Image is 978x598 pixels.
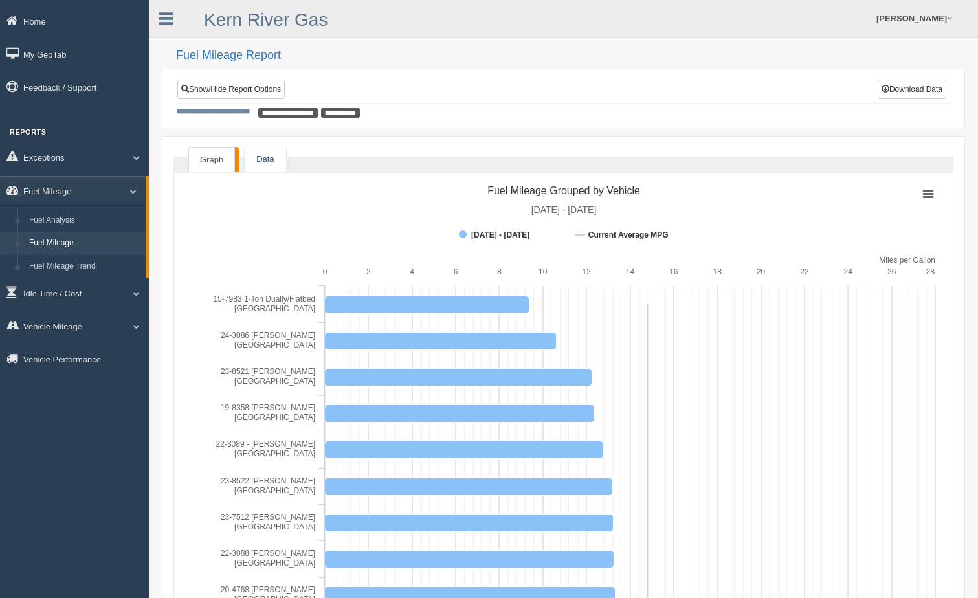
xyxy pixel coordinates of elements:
[713,267,722,276] text: 18
[234,486,315,495] tspan: [GEOGRAPHIC_DATA]
[879,256,935,265] tspan: Miles per Gallon
[234,559,315,568] tspan: [GEOGRAPHIC_DATA]
[234,377,315,386] tspan: [GEOGRAPHIC_DATA]
[221,367,315,376] tspan: 23-8521 [PERSON_NAME]
[626,267,635,276] text: 14
[221,331,315,340] tspan: 24-3086 [PERSON_NAME]
[323,267,328,276] text: 0
[669,267,678,276] text: 16
[23,255,146,278] a: Fuel Mileage Trend
[204,10,328,30] a: Kern River Gas
[23,232,146,255] a: Fuel Mileage
[245,146,285,173] a: Data
[176,49,965,62] h2: Fuel Mileage Report
[588,230,669,239] tspan: Current Average MPG
[454,267,458,276] text: 6
[234,340,315,349] tspan: [GEOGRAPHIC_DATA]
[878,80,946,99] button: Download Data
[497,267,502,276] text: 8
[800,267,809,276] text: 22
[214,294,315,304] tspan: 15-7983 1-Ton Dually/Flatbed
[234,304,315,313] tspan: [GEOGRAPHIC_DATA]
[757,267,766,276] text: 20
[234,449,315,458] tspan: [GEOGRAPHIC_DATA]
[221,585,315,594] tspan: 20-4768 [PERSON_NAME]
[366,267,371,276] text: 2
[410,267,414,276] text: 4
[234,522,315,531] tspan: [GEOGRAPHIC_DATA]
[487,185,640,196] tspan: Fuel Mileage Grouped by Vehicle
[531,205,597,215] tspan: [DATE] - [DATE]
[177,80,285,99] a: Show/Hide Report Options
[221,476,315,485] tspan: 23-8522 [PERSON_NAME]
[582,267,591,276] text: 12
[221,549,315,558] tspan: 22-3088 [PERSON_NAME]
[23,209,146,232] a: Fuel Analysis
[216,439,315,448] tspan: 22-3089 - [PERSON_NAME]
[188,147,235,173] a: Graph
[539,267,548,276] text: 10
[221,513,315,522] tspan: 23-7512 [PERSON_NAME]
[926,267,935,276] text: 28
[844,267,853,276] text: 24
[221,403,315,412] tspan: 19-8358 [PERSON_NAME]
[234,413,315,422] tspan: [GEOGRAPHIC_DATA]
[887,267,896,276] text: 26
[471,230,529,239] tspan: [DATE] - [DATE]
